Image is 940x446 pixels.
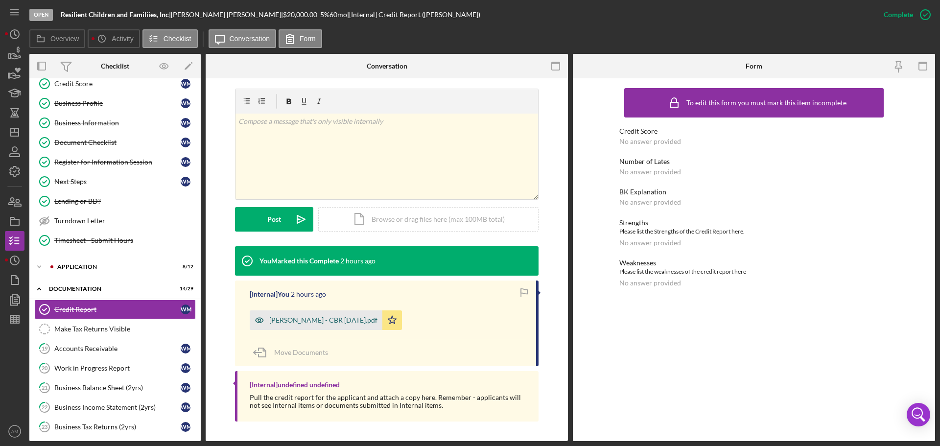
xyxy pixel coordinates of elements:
div: Credit Report [54,305,181,313]
div: Business Tax Returns (2yrs) [54,423,181,431]
div: W M [181,383,190,393]
tspan: 23 [42,423,47,430]
div: Strengths [619,219,889,227]
div: You Marked this Complete [259,257,339,265]
a: 23Business Tax Returns (2yrs)WM [34,417,196,437]
div: Checklist [101,62,129,70]
label: Checklist [164,35,191,43]
div: [PERSON_NAME] [PERSON_NAME] | [171,11,283,19]
div: Complete [884,5,913,24]
div: W M [181,118,190,128]
div: | [Internal] Credit Report ([PERSON_NAME]) [347,11,480,19]
div: W M [181,422,190,432]
div: Weaknesses [619,259,889,267]
div: Timesheet - Submit Hours [54,236,195,244]
tspan: 21 [42,384,47,391]
div: W M [181,305,190,314]
div: Accounts Receivable [54,345,181,352]
span: Move Documents [274,348,328,356]
label: Form [300,35,316,43]
div: 14 / 29 [176,286,193,292]
button: Activity [88,29,140,48]
a: Lending or BD? [34,191,196,211]
a: Next StepsWM [34,172,196,191]
button: Move Documents [250,340,338,365]
div: No answer provided [619,198,681,206]
time: 2025-08-21 13:59 [340,257,376,265]
div: No answer provided [619,279,681,287]
button: Conversation [209,29,277,48]
div: Open [29,9,53,21]
div: W M [181,344,190,353]
div: Turndown Letter [54,217,195,225]
button: Checklist [142,29,198,48]
div: No answer provided [619,168,681,176]
div: Register for Information Session [54,158,181,166]
div: W M [181,402,190,412]
div: Please list the weaknesses of the credit report here [619,267,889,277]
div: | [61,11,171,19]
div: W M [181,363,190,373]
div: Business Information [54,119,181,127]
div: Make Tax Returns Visible [54,325,195,333]
div: Credit Score [54,80,181,88]
div: 60 mo [329,11,347,19]
text: AM [11,429,18,434]
div: Documentation [49,286,169,292]
div: $20,000.00 [283,11,320,19]
div: No answer provided [619,138,681,145]
div: Next Steps [54,178,181,186]
a: 19Accounts ReceivableWM [34,339,196,358]
button: Overview [29,29,85,48]
a: 20Work in Progress ReportWM [34,358,196,378]
label: Conversation [230,35,270,43]
a: Credit ScoreWM [34,74,196,94]
div: Pull the credit report for the applicant and attach a copy here. Remember - applicants will not s... [250,394,529,409]
label: Activity [112,35,133,43]
div: 5 % [320,11,329,19]
div: Business Profile [54,99,181,107]
a: 21Business Balance Sheet (2yrs)WM [34,378,196,398]
time: 2025-08-21 13:59 [291,290,326,298]
div: Conversation [367,62,407,70]
tspan: 19 [42,345,48,352]
a: Register for Information SessionWM [34,152,196,172]
div: W M [181,157,190,167]
div: Post [267,207,281,232]
div: Please list the Strengths of the Credit Report here. [619,227,889,236]
tspan: 20 [42,365,48,371]
div: W M [181,177,190,187]
div: 8 / 12 [176,264,193,270]
button: AM [5,422,24,441]
tspan: 22 [42,404,47,410]
div: Application [57,264,169,270]
div: Work in Progress Report [54,364,181,372]
a: Credit ReportWM [34,300,196,319]
label: Overview [50,35,79,43]
div: [PERSON_NAME] - CBR [DATE].pdf [269,316,377,324]
button: Post [235,207,313,232]
button: Form [279,29,322,48]
a: 22Business Income Statement (2yrs)WM [34,398,196,417]
div: W M [181,98,190,108]
div: W M [181,79,190,89]
a: Turndown Letter [34,211,196,231]
div: Number of Lates [619,158,889,165]
div: Credit Score [619,127,889,135]
div: [Internal] You [250,290,289,298]
div: Business Income Statement (2yrs) [54,403,181,411]
div: BK Explanation [619,188,889,196]
a: Timesheet - Submit Hours [34,231,196,250]
div: Lending or BD? [54,197,195,205]
button: [PERSON_NAME] - CBR [DATE].pdf [250,310,402,330]
div: Open Intercom Messenger [907,403,930,426]
div: To edit this form you must mark this item incomplete [686,99,846,107]
div: Business Balance Sheet (2yrs) [54,384,181,392]
a: Make Tax Returns Visible [34,319,196,339]
a: Document ChecklistWM [34,133,196,152]
div: W M [181,138,190,147]
a: Business ProfileWM [34,94,196,113]
div: No answer provided [619,239,681,247]
div: Form [746,62,762,70]
a: Business InformationWM [34,113,196,133]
